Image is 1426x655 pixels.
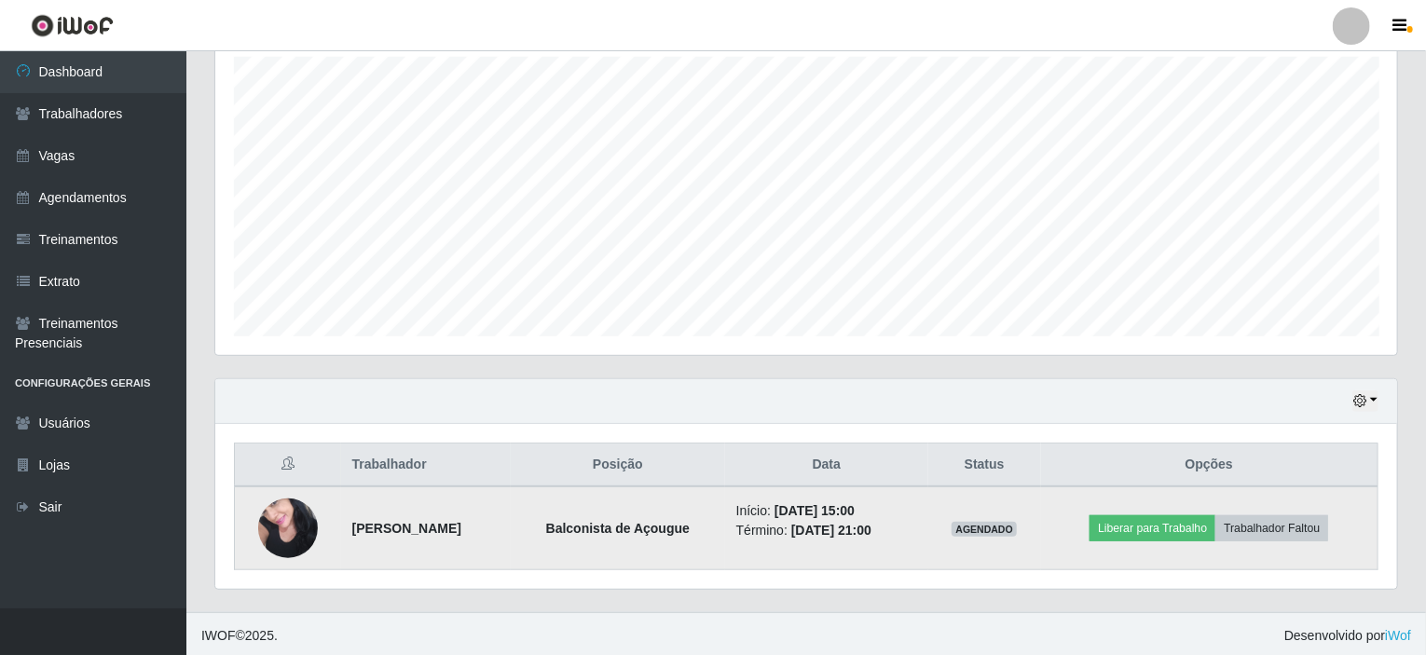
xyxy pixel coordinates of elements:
[1041,443,1378,487] th: Opções
[258,488,318,567] img: 1746197830896.jpeg
[511,443,725,487] th: Posição
[775,503,855,518] time: [DATE] 15:00
[201,626,278,646] span: © 2025 .
[1284,626,1411,646] span: Desenvolvido por
[928,443,1041,487] th: Status
[1385,628,1411,643] a: iWof
[736,521,917,540] li: Término:
[952,522,1017,537] span: AGENDADO
[736,501,917,521] li: Início:
[201,628,236,643] span: IWOF
[791,523,871,538] time: [DATE] 21:00
[546,521,690,536] strong: Balconista de Açougue
[31,14,114,37] img: CoreUI Logo
[1090,515,1215,541] button: Liberar para Trabalho
[725,443,928,487] th: Data
[352,521,461,536] strong: [PERSON_NAME]
[1215,515,1328,541] button: Trabalhador Faltou
[341,443,511,487] th: Trabalhador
